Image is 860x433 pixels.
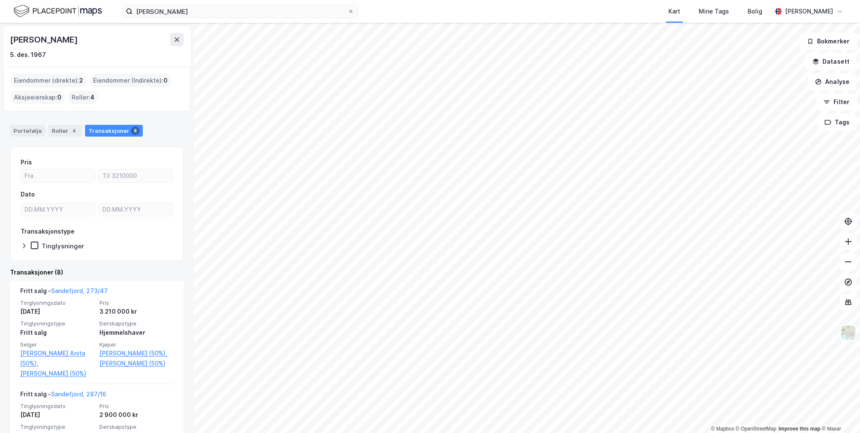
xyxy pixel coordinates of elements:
input: DD.MM.YYYY [21,203,95,216]
div: Transaksjonstype [21,226,75,237]
div: 4 [70,126,78,135]
button: Analyse [808,73,857,90]
div: Eiendommer (direkte) : [11,74,86,87]
a: [PERSON_NAME] (50%), [99,348,174,358]
div: Tinglysninger [42,242,84,250]
a: Mapbox [711,426,734,432]
span: 0 [163,75,168,86]
div: Hjemmelshaver [99,328,174,338]
span: Eierskapstype [99,423,174,430]
a: [PERSON_NAME] Anita (50%), [20,348,94,368]
span: Kjøper [99,341,174,348]
span: 0 [57,92,61,102]
div: Kart [668,6,680,16]
span: Pris [99,299,174,307]
span: Selger [20,341,94,348]
div: Bolig [748,6,762,16]
span: Tinglysningstype [20,320,94,327]
div: [PERSON_NAME] [785,6,833,16]
input: Søk på adresse, matrikkel, gårdeiere, leietakere eller personer [133,5,347,18]
div: Portefølje [10,125,45,137]
button: Tags [817,114,857,131]
div: 3 210 000 kr [99,307,174,317]
div: Fritt salg [20,328,94,338]
div: Fritt salg - [20,389,106,403]
input: Fra [21,169,95,182]
span: Tinglysningstype [20,423,94,430]
div: Roller : [68,91,98,104]
a: Sandefjord, 273/47 [51,287,108,294]
span: Eierskapstype [99,320,174,327]
button: Bokmerker [800,33,857,50]
iframe: Chat Widget [818,393,860,433]
div: Fritt salg - [20,286,108,299]
input: Til 3210000 [99,169,173,182]
button: Datasett [805,53,857,70]
div: 5. des. 1967 [10,50,46,60]
div: Mine Tags [699,6,729,16]
div: Aksjeeierskap : [11,91,65,104]
span: Tinglysningsdato [20,299,94,307]
span: Pris [99,403,174,410]
span: Tinglysningsdato [20,403,94,410]
img: logo.f888ab2527a4732fd821a326f86c7f29.svg [13,4,102,19]
img: Z [840,325,856,341]
div: [DATE] [20,410,94,420]
input: DD.MM.YYYY [99,203,173,216]
span: 2 [79,75,83,86]
div: 2 900 000 kr [99,410,174,420]
a: Improve this map [779,426,820,432]
div: 8 [131,126,139,135]
a: OpenStreetMap [736,426,777,432]
a: [PERSON_NAME] (50%) [20,368,94,379]
div: Roller [48,125,82,137]
a: [PERSON_NAME] (50%) [99,358,174,368]
div: Pris [21,157,32,167]
div: Transaksjoner (8) [10,267,184,277]
div: Kontrollprogram for chat [818,393,860,433]
div: Transaksjoner [85,125,143,137]
a: Sandefjord, 287/16 [51,390,106,398]
div: [DATE] [20,307,94,317]
div: Dato [21,189,35,199]
span: 4 [90,92,94,102]
button: Filter [816,94,857,110]
div: Eiendommer (Indirekte) : [90,74,171,87]
div: [PERSON_NAME] [10,33,79,46]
